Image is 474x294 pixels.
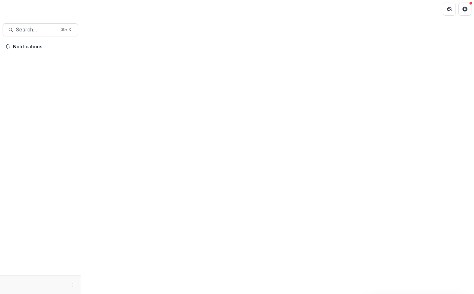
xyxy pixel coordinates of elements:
button: More [69,281,77,289]
div: ⌘ + K [60,26,73,33]
span: Search... [16,27,57,33]
span: Notifications [13,44,76,50]
button: Notifications [3,41,78,52]
button: Partners [443,3,456,16]
nav: breadcrumb [84,4,111,14]
button: Search... [3,23,78,36]
button: Get Help [458,3,471,16]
